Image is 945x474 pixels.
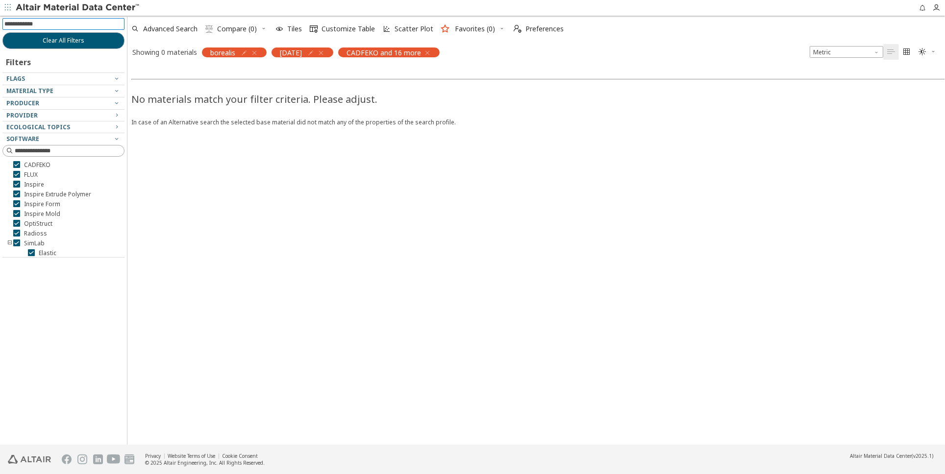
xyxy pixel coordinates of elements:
[217,25,257,32] span: Compare (0)
[2,133,124,145] button: Software
[915,44,940,60] button: Theme
[2,49,36,72] div: Filters
[222,452,258,459] a: Cookie Consent
[210,48,235,57] span: borealis
[6,87,53,95] span: Material Type
[514,25,522,33] i: 
[39,249,56,257] span: Elastic
[6,74,25,83] span: Flags
[16,3,141,13] img: Altair Material Data Center
[810,46,883,58] span: Metric
[2,85,124,97] button: Material Type
[6,239,13,247] i: toogle group
[287,25,302,32] span: Tiles
[24,230,47,237] span: Radioss
[8,455,51,464] img: Altair Engineering
[6,99,39,107] span: Producer
[24,220,52,228] span: OptiStruct
[395,25,433,32] span: Scatter Plot
[2,73,124,85] button: Flags
[145,452,161,459] a: Privacy
[850,452,933,459] div: (v2025.1)
[347,48,421,57] span: CADFEKO and 16 more
[6,135,39,143] span: Software
[24,171,38,179] span: FLUX
[525,25,564,32] span: Preferences
[205,25,213,33] i: 
[168,452,215,459] a: Website Terms of Use
[2,121,124,133] button: Ecological Topics
[24,210,60,218] span: Inspire Mold
[24,190,91,198] span: Inspire Extrude Polymer
[6,111,38,119] span: Provider
[6,123,70,131] span: Ecological Topics
[455,25,495,32] span: Favorites (0)
[43,37,84,45] span: Clear All Filters
[24,239,45,247] span: SimLab
[24,200,60,208] span: Inspire Form
[903,48,911,56] i: 
[145,459,265,466] div: © 2025 Altair Engineering, Inc. All Rights Reserved.
[887,48,895,56] i: 
[919,48,926,56] i: 
[132,47,197,57] div: Showing 0 materials
[24,161,50,169] span: CADFEKO
[310,25,318,33] i: 
[24,181,44,189] span: Inspire
[280,48,302,57] span: [DATE]
[2,97,124,109] button: Producer
[883,44,899,60] button: Table View
[2,32,124,49] button: Clear All Filters
[810,46,883,58] div: Unit System
[143,25,198,32] span: Advanced Search
[2,110,124,121] button: Provider
[899,44,915,60] button: Tile View
[322,25,375,32] span: Customize Table
[850,452,912,459] span: Altair Material Data Center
